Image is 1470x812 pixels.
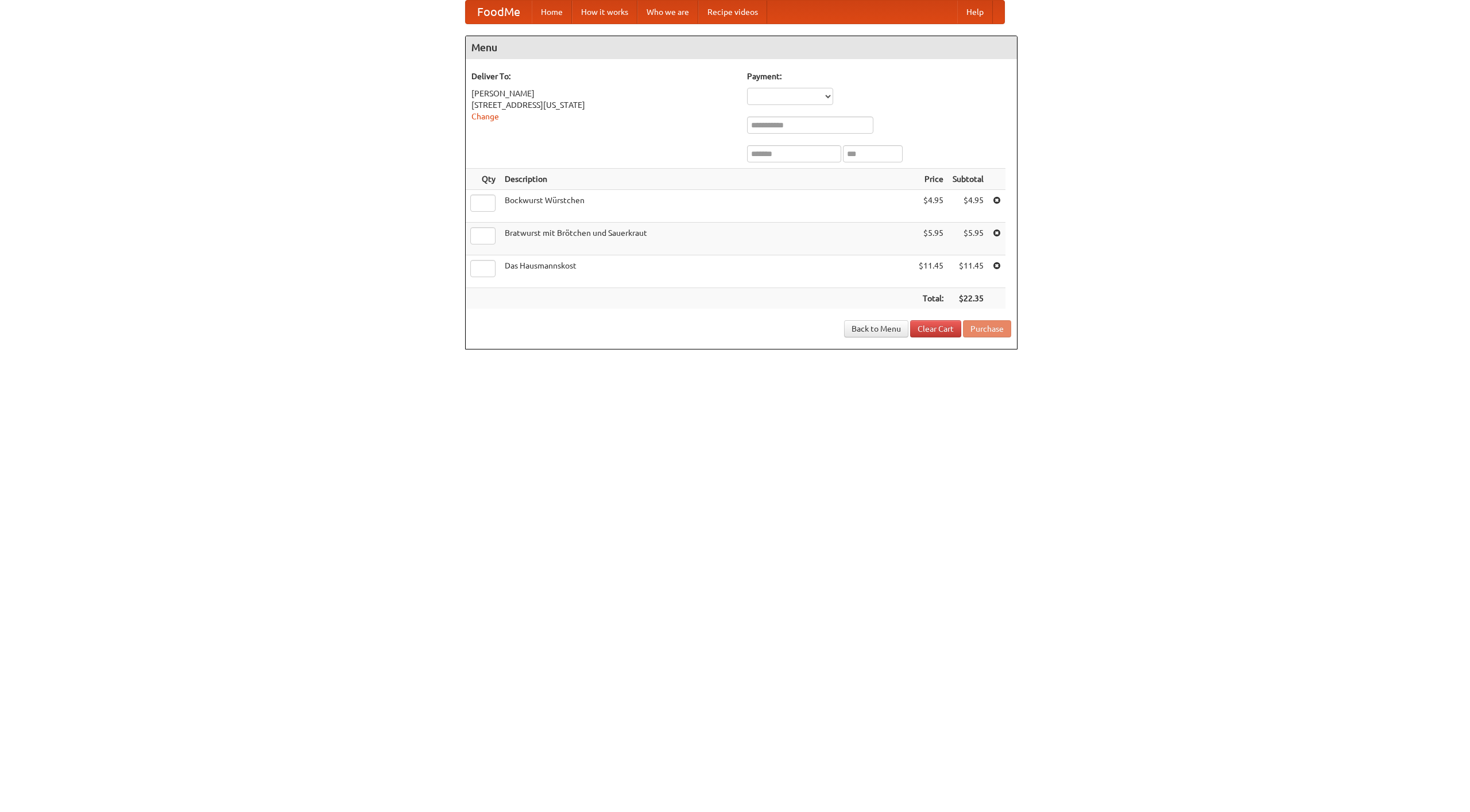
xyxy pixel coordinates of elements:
[910,320,961,337] a: Clear Cart
[948,223,988,255] td: $5.95
[500,223,914,255] td: Bratwurst mit Brötchen und Sauerkraut
[500,190,914,223] td: Bockwurst Würstchen
[914,255,948,288] td: $11.45
[698,1,767,24] a: Recipe videos
[914,190,948,223] td: $4.95
[500,169,914,190] th: Description
[637,1,698,24] a: Who we are
[914,169,948,190] th: Price
[471,88,736,99] div: [PERSON_NAME]
[466,1,532,24] a: FoodMe
[572,1,637,24] a: How it works
[957,1,993,24] a: Help
[747,71,1011,82] h5: Payment:
[963,320,1011,337] button: Purchase
[532,1,572,24] a: Home
[948,288,988,309] th: $22.35
[471,71,736,82] h5: Deliver To:
[914,223,948,255] td: $5.95
[466,36,1017,59] h4: Menu
[466,169,500,190] th: Qty
[948,255,988,288] td: $11.45
[948,169,988,190] th: Subtotal
[500,255,914,288] td: Das Hausmannskost
[844,320,908,337] a: Back to Menu
[914,288,948,309] th: Total:
[948,190,988,223] td: $4.95
[471,99,736,111] div: [STREET_ADDRESS][US_STATE]
[471,112,499,121] a: Change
